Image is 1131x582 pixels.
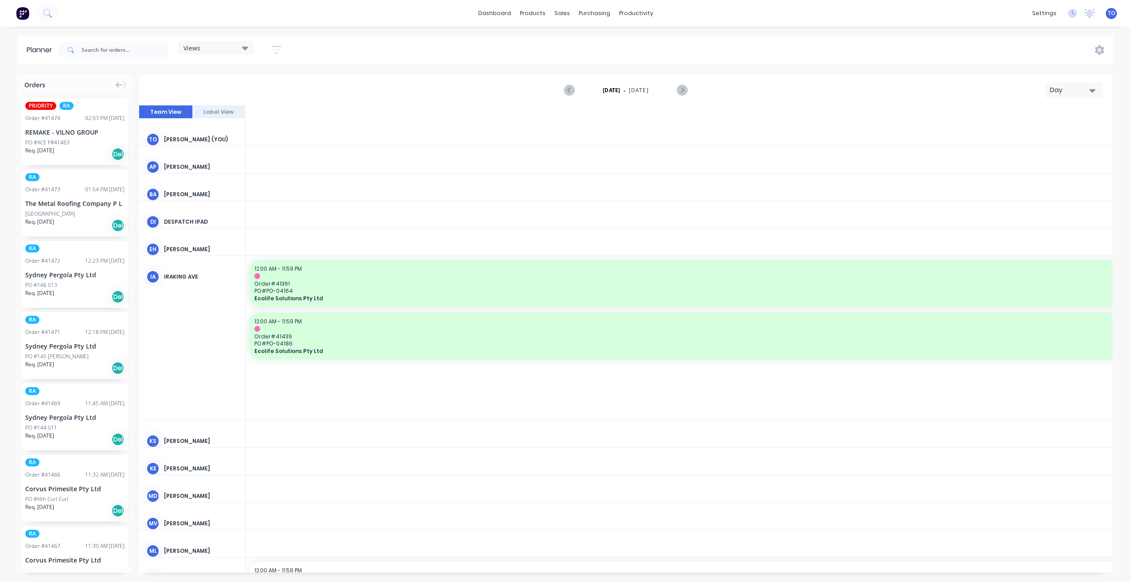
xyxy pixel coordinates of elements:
div: AP [146,160,160,174]
span: RA [59,102,74,110]
div: [PERSON_NAME] [164,492,238,500]
div: Order # 41472 [25,257,60,265]
a: dashboard [474,7,515,20]
div: MD [146,489,160,503]
div: PO #ACE F#41463 [25,139,70,147]
span: [DATE] [629,86,649,94]
span: RA [25,173,39,181]
div: 01:54 PM [DATE] [85,186,125,194]
button: Day [1045,82,1103,98]
div: [PERSON_NAME] [164,465,238,473]
button: Previous page [565,85,575,96]
div: REMAKE - VILNO GROUP [25,128,125,137]
span: Req. [DATE] [25,218,54,226]
div: productivity [615,7,658,20]
div: Del [111,219,125,232]
div: products [515,7,550,20]
div: Order # 41471 [25,328,60,336]
div: Order # 41474 [25,114,60,122]
div: Sydney Pergola Pty Ltd [25,413,125,422]
span: 12:00 AM - 11:59 PM [254,318,302,325]
div: DI [146,215,160,229]
span: Orders [24,80,45,89]
span: - [624,85,626,96]
span: PRIORITY [25,102,56,110]
div: [PERSON_NAME] [164,245,238,253]
div: PO #145 [PERSON_NAME] [25,353,89,361]
div: Sydney Pergola Pty Ltd [25,341,125,351]
div: IA [146,270,160,283]
div: Despatch Ipad [164,218,238,226]
div: TO [146,133,160,146]
div: Order # 41473 [25,186,60,194]
span: Req. [DATE] [25,361,54,369]
div: [PERSON_NAME] [164,163,238,171]
div: Corvus Primesite Pty Ltd [25,484,125,493]
div: purchasing [574,7,615,20]
div: [PERSON_NAME] [164,547,238,555]
span: RA [25,458,39,466]
div: EH [146,243,160,256]
div: [PERSON_NAME] [164,190,238,198]
div: 11:30 AM [DATE] [85,542,125,550]
span: RA [25,244,39,252]
div: KE [146,462,160,475]
div: 12:18 PM [DATE] [85,328,125,336]
div: MV [146,517,160,530]
div: [GEOGRAPHIC_DATA] [25,210,75,218]
div: Del [111,290,125,303]
div: Iraking Ave [164,273,238,281]
div: ML [146,544,160,558]
img: Factory [16,7,29,20]
button: Label View [192,105,246,119]
div: 11:45 AM [DATE] [85,400,125,407]
div: BA [146,188,160,201]
span: Req. [DATE] [25,147,54,155]
div: 02:03 PM [DATE] [85,114,125,122]
div: The Metal Roofing Company P L [25,199,125,208]
button: Team View [139,105,192,119]
div: Del [111,433,125,446]
div: PO #144 S11 [25,424,57,432]
strong: [DATE] [603,86,620,94]
span: RA [25,530,39,538]
div: KS [146,435,160,448]
div: Sydney Pergola Pty Ltd [25,270,125,279]
input: Search for orders... [82,41,169,59]
button: Next page [677,85,687,96]
div: PO #146 S13 [25,281,57,289]
div: Order # 41469 [25,400,60,407]
div: 12:23 PM [DATE] [85,257,125,265]
div: Del [111,147,125,161]
span: Req. [DATE] [25,432,54,440]
span: Req. [DATE] [25,503,54,511]
div: PO #[GEOGRAPHIC_DATA] [25,566,87,574]
div: [PERSON_NAME] [164,520,238,528]
span: 12:00 AM - 11:59 PM [254,566,302,574]
div: Order # 41467 [25,542,60,550]
span: 12:00 AM - 11:59 PM [254,265,302,272]
div: sales [550,7,574,20]
span: RA [25,316,39,324]
div: [PERSON_NAME] [164,437,238,445]
div: PO #Nth Curl Curl [25,495,68,503]
span: Req. [DATE] [25,289,54,297]
div: settings [1028,7,1061,20]
div: [PERSON_NAME] (You) [164,136,238,144]
div: Day [1050,85,1091,95]
div: Order # 41466 [25,471,60,479]
span: TO [1108,9,1115,17]
div: Del [111,361,125,375]
span: RA [25,387,39,395]
span: Views [183,43,200,53]
div: Del [111,504,125,517]
div: Planner [27,45,57,55]
div: 11:32 AM [DATE] [85,471,125,479]
div: Corvus Primesite Pty Ltd [25,555,125,565]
